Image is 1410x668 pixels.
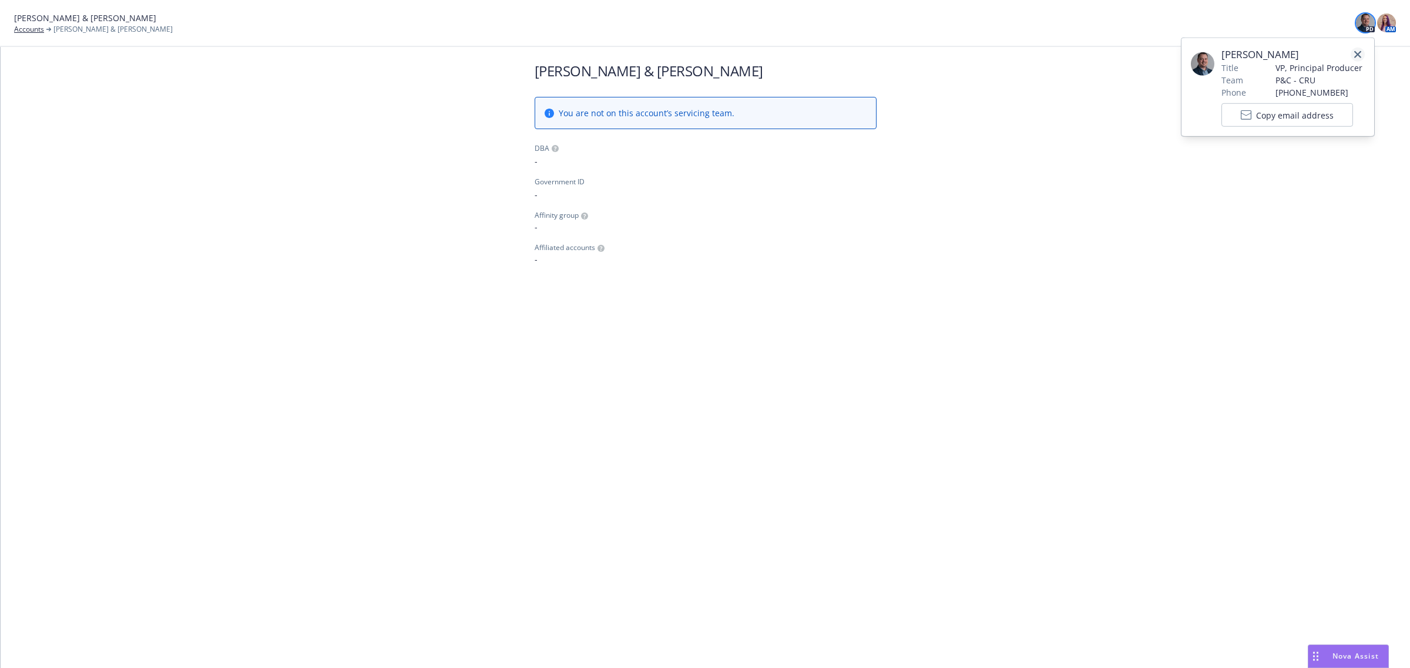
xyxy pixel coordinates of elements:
span: VP, Principal Producer [1275,62,1362,74]
span: Team [1221,74,1243,86]
a: Accounts [14,24,44,35]
span: - [535,253,877,265]
h1: [PERSON_NAME] & [PERSON_NAME] [535,61,877,80]
span: [PERSON_NAME] & [PERSON_NAME] [14,12,156,24]
span: Affinity group [535,210,579,221]
button: Nova Assist [1308,645,1389,668]
img: photo [1356,14,1375,32]
button: Copy email address [1221,103,1353,127]
span: [PERSON_NAME] & [PERSON_NAME] [53,24,173,35]
a: close [1351,48,1365,62]
span: - [535,155,877,167]
span: - [535,221,877,233]
img: employee photo [1191,52,1214,76]
span: [PHONE_NUMBER] [1275,86,1362,99]
span: - [535,188,877,201]
div: DBA [535,143,549,154]
span: P&C - CRU [1275,74,1362,86]
span: Phone [1221,86,1246,99]
span: [PERSON_NAME] [1221,48,1362,62]
span: Affiliated accounts [535,242,595,253]
span: You are not on this account’s servicing team. [559,107,734,119]
span: Copy email address [1256,109,1334,121]
span: Nova Assist [1332,651,1379,661]
div: Drag to move [1308,645,1323,667]
div: Government ID [535,177,585,187]
span: Title [1221,62,1238,74]
img: photo [1377,14,1396,32]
